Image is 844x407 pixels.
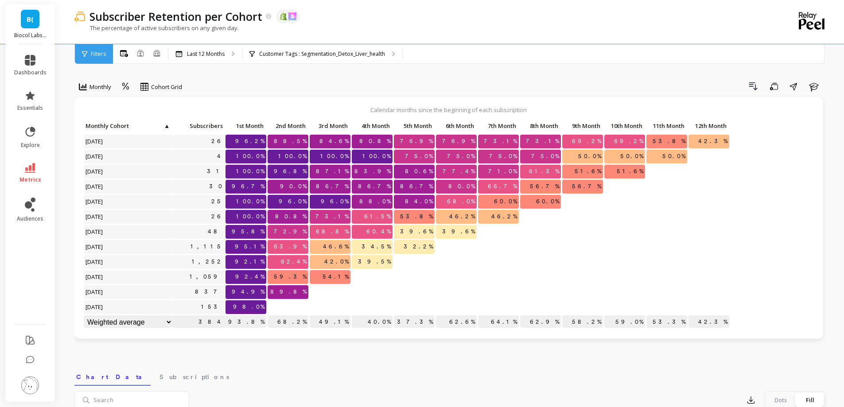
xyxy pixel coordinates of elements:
[272,135,308,148] span: 88.5%
[492,195,519,208] span: 60.0%
[272,270,308,283] span: 59.3%
[84,195,105,208] span: [DATE]
[189,240,226,253] a: 1,115
[606,122,642,129] span: 10th Month
[403,165,435,178] span: 80.6%
[562,120,603,132] p: 9th Month
[688,315,729,329] p: 42.3%
[646,120,687,132] p: 11th Month
[352,120,393,132] p: 4th Month
[356,180,393,193] span: 86.7%
[268,120,308,132] p: 2nd Month
[478,315,519,329] p: 64.1%
[440,135,477,148] span: 76.9%
[696,135,729,148] span: 42.3%
[478,120,520,133] div: Toggle SortBy
[89,9,262,24] p: Subscriber Retention per Cohort
[358,135,393,148] span: 80.8%
[207,180,226,193] a: 30
[74,11,85,22] img: header icon
[230,180,266,193] span: 96.7%
[570,135,603,148] span: 69.2%
[310,315,350,329] p: 49.1%
[84,120,172,132] p: Monthly Cohort
[490,210,519,223] span: 46.2%
[159,372,229,381] span: Subscriptions
[19,176,41,183] span: metrics
[259,50,385,58] p: Customer Tags : Segmentation_Detox_Liver_health
[234,165,266,178] span: 100.0%
[321,240,350,253] span: 46.6%
[86,122,163,129] span: Monthly Cohort
[309,120,351,133] div: Toggle SortBy
[688,120,729,132] p: 12th Month
[74,24,239,32] p: The percentage of active subscribers on any given day.
[358,195,393,208] span: 88.0%
[445,150,477,163] span: 75.0%
[27,14,34,24] span: B(
[234,195,266,208] span: 100.0%
[440,225,477,238] span: 39.6%
[84,240,105,253] span: [DATE]
[615,165,645,178] span: 51.6%
[524,135,561,148] span: 73.1%
[199,300,226,314] a: 153
[84,180,105,193] span: [DATE]
[84,255,105,268] span: [DATE]
[661,150,687,163] span: 50.0%
[318,135,350,148] span: 84.6%
[321,270,350,283] span: 54.1%
[278,180,308,193] span: 90.0%
[646,120,688,133] div: Toggle SortBy
[478,120,519,132] p: 7th Month
[17,215,43,222] span: audiences
[226,315,266,329] p: 93.8%
[288,12,296,20] img: api.skio.svg
[172,315,226,329] p: 384
[84,135,105,148] span: [DATE]
[89,83,111,91] span: Monthly
[403,150,435,163] span: 75.0%
[398,135,435,148] span: 76.9%
[393,120,436,133] div: Toggle SortBy
[91,50,106,58] span: Filters
[398,210,435,223] span: 53.8%
[172,120,226,132] p: Subscribers
[273,210,308,223] span: 80.8%
[193,285,226,298] a: 837
[447,180,477,193] span: 80.0%
[314,225,350,238] span: 68.8%
[268,285,308,298] span: 89.8%
[402,240,435,253] span: 32.2%
[618,150,645,163] span: 50.0%
[396,122,432,129] span: 5th Month
[795,393,825,407] div: Fill
[83,106,814,114] p: Calendar months since the beginning of each subscription
[21,142,40,149] span: explore
[233,270,266,283] span: 92.4%
[562,315,603,329] p: 58.2%
[83,120,125,133] div: Toggle SortBy
[84,270,105,283] span: [DATE]
[534,195,561,208] span: 60.0%
[84,285,105,298] span: [DATE]
[277,195,308,208] span: 96.0%
[562,120,604,133] div: Toggle SortBy
[84,225,105,238] span: [DATE]
[21,376,39,394] img: profile picture
[230,225,266,238] span: 95.8%
[480,122,516,129] span: 7th Month
[314,180,350,193] span: 86.7%
[576,150,603,163] span: 50.0%
[206,225,226,238] a: 48
[438,122,474,129] span: 6th Month
[187,50,225,58] p: Last 12 Months
[486,180,519,193] span: 66.7%
[486,165,519,178] span: 71.0%
[151,83,182,91] span: Cohort Grid
[84,165,105,178] span: [DATE]
[215,150,226,163] a: 4
[226,120,266,132] p: 1st Month
[482,135,519,148] span: 73.1%
[436,120,478,133] div: Toggle SortBy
